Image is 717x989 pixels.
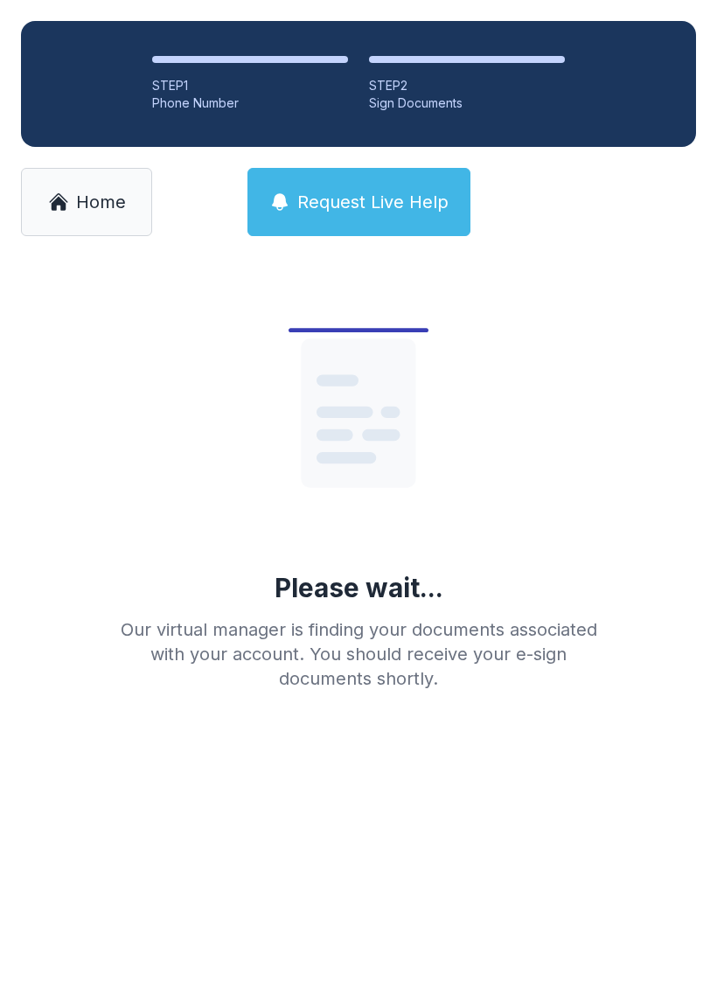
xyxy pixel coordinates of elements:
div: STEP 1 [152,77,348,94]
span: Request Live Help [297,190,449,214]
span: Home [76,190,126,214]
div: Sign Documents [369,94,565,112]
div: Our virtual manager is finding your documents associated with your account. You should receive yo... [107,617,610,691]
div: Phone Number [152,94,348,112]
div: Please wait... [275,572,443,603]
div: STEP 2 [369,77,565,94]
